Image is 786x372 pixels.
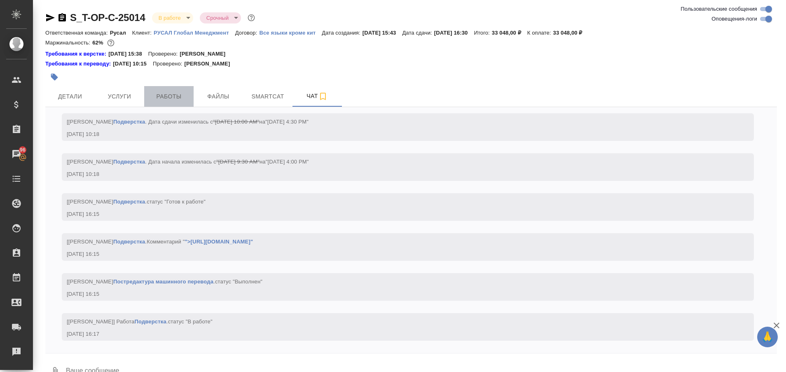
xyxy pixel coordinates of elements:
[154,29,235,36] a: РУСАЛ Глобал Менеджмент
[132,30,154,36] p: Клиент:
[2,144,31,164] a: 96
[216,159,260,165] span: "[DATE] 9:30 AM"
[45,13,55,23] button: Скопировать ссылку для ЯМессенджера
[760,328,774,346] span: 🙏
[45,50,108,58] div: Нажми, чтобы открыть папку с инструкцией
[156,14,183,21] button: В работе
[154,30,235,36] p: РУСАЛ Глобал Менеджмент
[67,159,309,165] span: [[PERSON_NAME] . Дата начала изменилась с на
[185,239,253,245] a: ">[URL][DOMAIN_NAME]"
[45,50,108,58] a: Требования к верстке:
[180,50,232,58] p: [PERSON_NAME]
[265,119,309,125] span: "[DATE] 4:30 PM"
[67,239,253,245] span: [[PERSON_NAME] .
[113,239,145,245] a: Подверстка
[149,91,189,102] span: Работы
[67,250,725,258] div: [DATE] 16:15
[168,318,213,325] span: статус "В работе"
[259,29,322,36] a: Все языки кроме кит
[363,30,402,36] p: [DATE] 15:43
[235,30,260,36] p: Договор:
[45,60,113,68] a: Требования к переводу:
[70,12,145,23] a: S_T-OP-C-25014
[402,30,434,36] p: Дата сдачи:
[527,30,553,36] p: К оплате:
[67,199,206,205] span: [[PERSON_NAME] .
[100,91,139,102] span: Услуги
[57,13,67,23] button: Скопировать ссылку
[67,330,725,338] div: [DATE] 16:17
[318,91,328,101] svg: Подписаться
[213,119,259,125] span: "[DATE] 10:00 AM"
[67,130,725,138] div: [DATE] 10:18
[67,170,725,178] div: [DATE] 10:18
[108,50,148,58] p: [DATE] 15:38
[134,318,166,325] a: Подверстка
[259,30,322,36] p: Все языки кроме кит
[67,290,725,298] div: [DATE] 16:15
[711,15,757,23] span: Оповещения-логи
[67,278,262,285] span: [[PERSON_NAME] .
[147,199,206,205] span: статус "Готов к работе"
[113,199,145,205] a: Подверстка
[50,91,90,102] span: Детали
[153,60,185,68] p: Проверено:
[67,210,725,218] div: [DATE] 16:15
[184,60,236,68] p: [PERSON_NAME]
[15,146,30,154] span: 96
[148,50,180,58] p: Проверено:
[113,119,145,125] a: Подверстка
[322,30,362,36] p: Дата создания:
[92,40,105,46] p: 62%
[113,60,153,68] p: [DATE] 10:15
[45,60,113,68] div: Нажми, чтобы открыть папку с инструкцией
[200,12,241,23] div: В работе
[113,159,145,165] a: Подверстка
[492,30,527,36] p: 33 048,00 ₽
[266,159,309,165] span: "[DATE] 4:00 PM"
[45,40,92,46] p: Маржинальность:
[105,37,116,48] button: 10557.03 RUB;
[297,91,337,101] span: Чат
[67,318,213,325] span: [[PERSON_NAME]] Работа .
[110,30,132,36] p: Русал
[215,278,262,285] span: статус "Выполнен"
[113,278,213,285] a: Постредактура машинного перевода
[204,14,231,21] button: Срочный
[681,5,757,13] span: Пользовательские сообщения
[67,119,309,125] span: [[PERSON_NAME] . Дата сдачи изменилась с на
[45,68,63,86] button: Добавить тэг
[45,30,110,36] p: Ответственная команда:
[246,12,257,23] button: Доп статусы указывают на важность/срочность заказа
[248,91,288,102] span: Smartcat
[199,91,238,102] span: Файлы
[474,30,491,36] p: Итого:
[757,327,778,347] button: 🙏
[553,30,589,36] p: 33 048,00 ₽
[434,30,474,36] p: [DATE] 16:30
[152,12,193,23] div: В работе
[147,239,253,245] span: Комментарий "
